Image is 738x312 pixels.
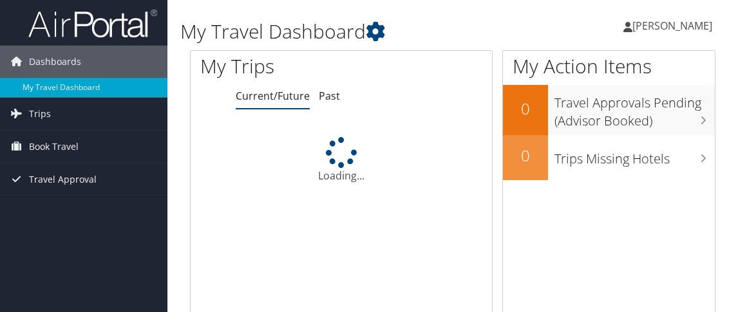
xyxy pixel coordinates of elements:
a: 0Travel Approvals Pending (Advisor Booked) [503,85,715,134]
span: Dashboards [29,46,81,78]
h3: Travel Approvals Pending (Advisor Booked) [554,87,715,130]
span: Book Travel [29,131,79,163]
span: Trips [29,98,51,130]
span: Travel Approval [29,163,97,196]
h1: My Action Items [503,53,715,80]
div: Loading... [191,137,492,183]
span: [PERSON_NAME] [632,19,712,33]
h1: My Travel Dashboard [180,18,544,45]
a: 0Trips Missing Hotels [503,135,715,180]
h2: 0 [503,145,548,167]
h2: 0 [503,98,548,120]
a: Current/Future [236,89,310,103]
a: Past [319,89,340,103]
h1: My Trips [200,53,357,80]
h3: Trips Missing Hotels [554,143,715,168]
a: [PERSON_NAME] [623,6,725,45]
img: airportal-logo.png [28,8,157,39]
